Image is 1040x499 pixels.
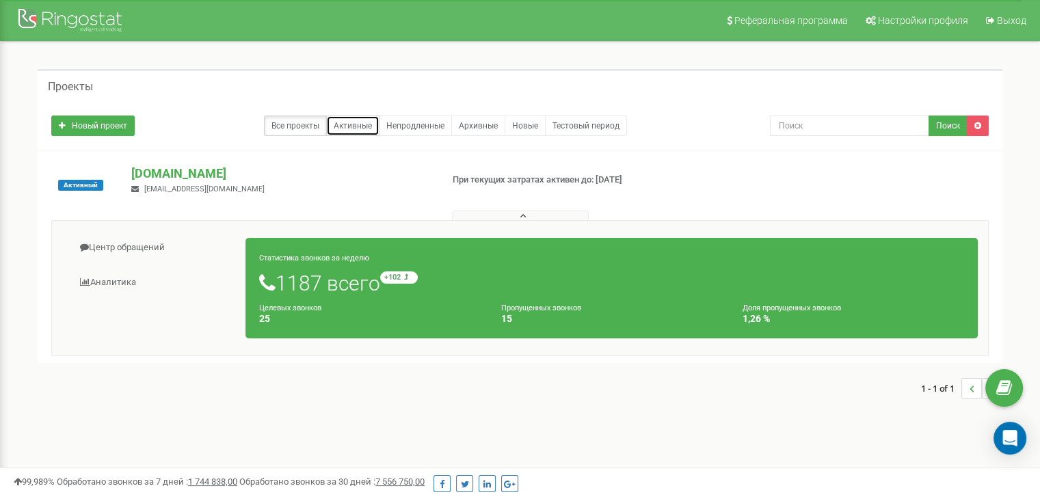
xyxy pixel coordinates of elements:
span: Реферальная программа [734,15,848,26]
small: Доля пропущенных звонков [743,304,841,312]
span: 99,989% [14,476,55,487]
span: Обработано звонков за 30 дней : [239,476,425,487]
small: Статистика звонков за неделю [259,254,369,262]
h4: 15 [501,314,723,324]
a: Архивные [451,116,505,136]
small: Целевых звонков [259,304,321,312]
a: Непродленные [379,116,452,136]
span: [EMAIL_ADDRESS][DOMAIN_NAME] [144,185,265,193]
input: Поиск [770,116,929,136]
u: 7 556 750,00 [375,476,425,487]
div: Open Intercom Messenger [994,422,1026,455]
small: Пропущенных звонков [501,304,581,312]
a: Тестовый период [545,116,627,136]
a: Все проекты [264,116,327,136]
nav: ... [921,364,1002,412]
a: Новые [505,116,546,136]
span: Выход [997,15,1026,26]
h1: 1187 всего [259,271,964,295]
h4: 25 [259,314,481,324]
p: [DOMAIN_NAME] [131,165,430,183]
a: Центр обращений [62,231,246,265]
a: Новый проект [51,116,135,136]
h5: Проекты [48,81,93,93]
span: 1 - 1 of 1 [921,378,961,399]
button: Поиск [929,116,968,136]
span: Обработано звонков за 7 дней : [57,476,237,487]
u: 1 744 838,00 [188,476,237,487]
a: Аналитика [62,266,246,299]
span: Активный [58,180,103,191]
h4: 1,26 % [743,314,964,324]
small: +102 [380,271,418,284]
span: Настройки профиля [878,15,968,26]
p: При текущих затратах активен до: [DATE] [453,174,671,187]
a: Активные [326,116,379,136]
